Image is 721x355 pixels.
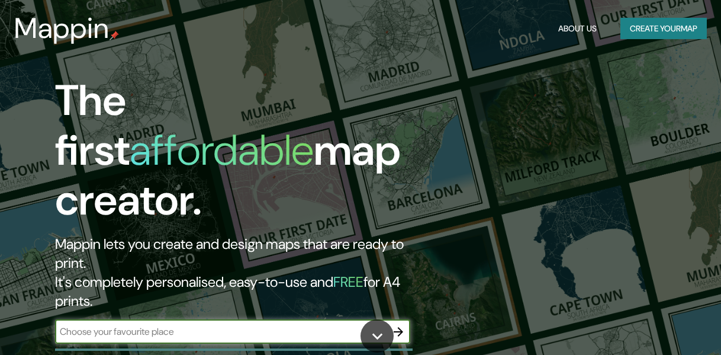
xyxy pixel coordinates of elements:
input: Choose your favourite place [55,325,387,338]
img: mappin-pin [110,31,119,40]
h3: Mappin [14,12,110,45]
button: About Us [553,18,601,40]
h1: The first map creator. [55,76,416,235]
button: Create yourmap [620,18,707,40]
h5: FREE [333,273,363,291]
h1: affordable [130,123,314,178]
h2: Mappin lets you create and design maps that are ready to print. It's completely personalised, eas... [55,235,416,311]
